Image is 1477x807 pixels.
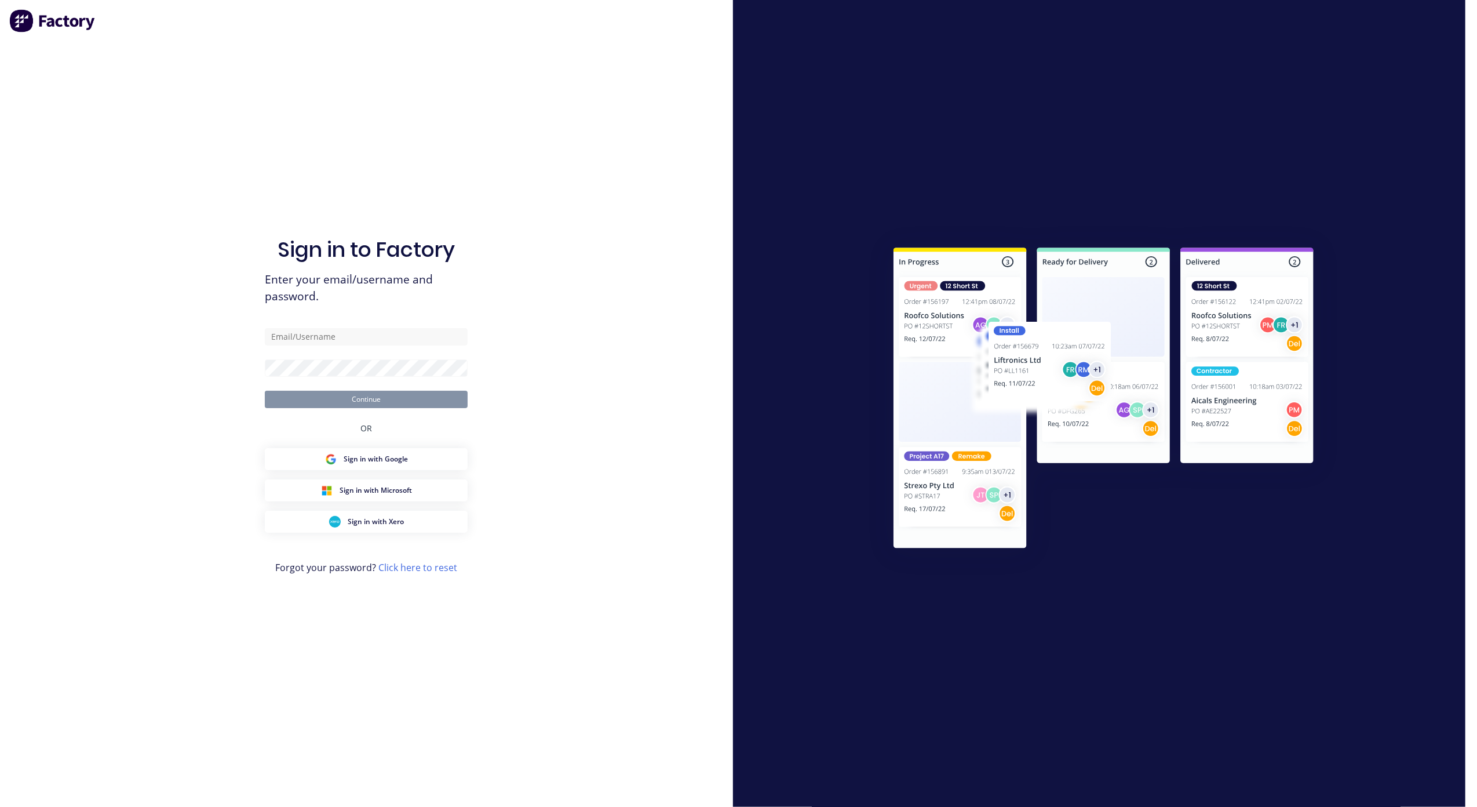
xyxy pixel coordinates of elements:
[378,561,457,574] a: Click here to reset
[265,271,468,305] span: Enter your email/username and password.
[9,9,96,32] img: Factory
[348,517,404,527] span: Sign in with Xero
[360,408,372,448] div: OR
[278,237,455,262] h1: Sign in to Factory
[265,328,468,346] input: Email/Username
[344,454,408,464] span: Sign in with Google
[325,453,337,465] img: Google Sign in
[340,485,412,496] span: Sign in with Microsoft
[265,479,468,501] button: Microsoft Sign inSign in with Microsoft
[275,561,457,575] span: Forgot your password?
[265,391,468,408] button: Continue
[321,485,333,496] img: Microsoft Sign in
[868,224,1339,576] img: Sign in
[265,448,468,470] button: Google Sign inSign in with Google
[265,511,468,533] button: Xero Sign inSign in with Xero
[329,516,341,528] img: Xero Sign in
